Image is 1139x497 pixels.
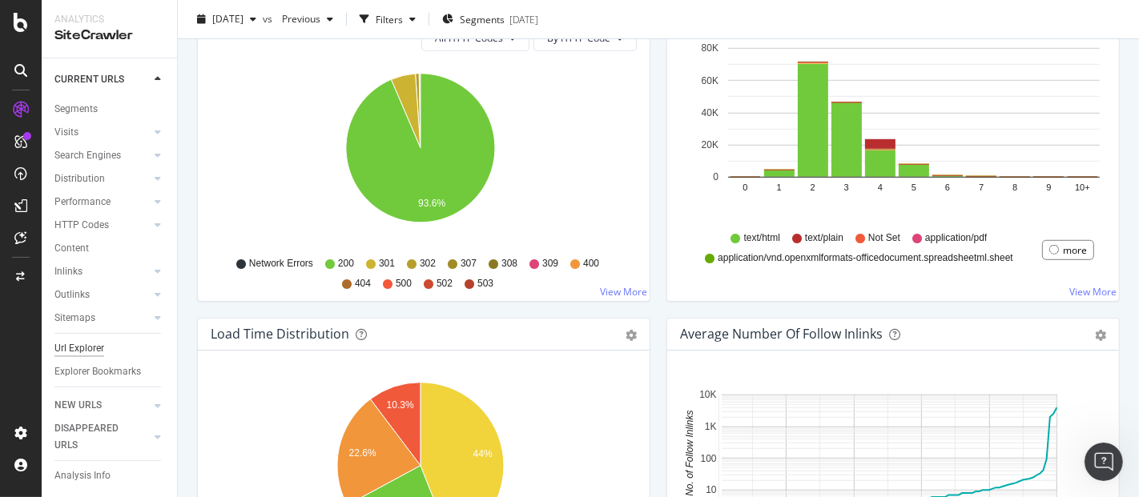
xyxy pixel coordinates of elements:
[1085,443,1123,481] iframe: Intercom live chat
[437,277,453,291] span: 502
[396,277,412,291] span: 500
[542,257,558,271] span: 309
[353,6,422,32] button: Filters
[54,26,164,45] div: SiteCrawler
[705,421,717,432] text: 1K
[600,285,647,299] a: View More
[54,263,150,280] a: Inlinks
[54,287,150,303] a: Outlinks
[743,182,747,192] text: 0
[338,257,354,271] span: 200
[54,147,150,164] a: Search Engines
[54,310,150,327] a: Sitemaps
[912,182,916,192] text: 5
[54,71,124,88] div: CURRENT URLS
[436,6,545,32] button: Segments[DATE]
[54,363,141,380] div: Explorer Bookmarks
[54,217,150,234] a: HTTP Codes
[460,12,505,26] span: Segments
[54,397,150,414] a: NEW URLS
[473,448,493,459] text: 44%
[212,12,243,26] span: 2025 Aug. 11th
[54,397,102,414] div: NEW URLS
[1046,182,1051,192] text: 9
[54,467,166,484] a: Analysis Info
[211,326,349,342] div: Load Time Distribution
[1069,285,1117,299] a: View More
[191,6,263,32] button: [DATE]
[54,194,111,210] div: Performance
[54,240,89,257] div: Content
[702,43,718,54] text: 80K
[945,182,950,192] text: 6
[1095,330,1106,341] div: gear
[379,257,395,271] span: 301
[54,170,105,187] div: Distribution
[699,390,716,401] text: 10K
[477,277,493,291] span: 503
[702,107,718,118] text: 40K
[868,231,900,245] span: Not Set
[777,182,782,192] text: 1
[211,64,630,250] svg: A chart.
[54,340,104,357] div: Url Explorer
[54,124,150,141] a: Visits
[713,172,718,183] text: 0
[263,12,276,26] span: vs
[54,467,111,484] div: Analysis Info
[680,326,883,342] div: Average Number of Follow Inlinks
[805,231,843,245] span: text/plain
[461,257,477,271] span: 307
[701,453,717,464] text: 100
[276,12,320,26] span: Previous
[355,277,371,291] span: 404
[878,182,883,192] text: 4
[276,6,340,32] button: Previous
[376,12,403,26] div: Filters
[744,231,780,245] span: text/html
[349,447,376,459] text: 22.6%
[925,231,987,245] span: application/pdf
[249,257,313,271] span: Network Errors
[979,182,984,192] text: 7
[54,363,166,380] a: Explorer Bookmarks
[844,182,849,192] text: 3
[420,257,436,271] span: 302
[1075,182,1090,192] text: 10+
[702,139,718,150] text: 20K
[54,420,135,454] div: DISAPPEARED URLS
[54,340,166,357] a: Url Explorer
[54,170,150,187] a: Distribution
[706,485,717,496] text: 10
[1012,182,1017,192] text: 8
[583,257,599,271] span: 400
[501,257,517,271] span: 308
[54,287,90,303] div: Outlinks
[54,101,98,118] div: Segments
[54,194,150,210] a: Performance
[54,101,166,118] a: Segments
[509,12,538,26] div: [DATE]
[54,217,109,234] div: HTTP Codes
[680,38,1100,224] svg: A chart.
[54,147,121,164] div: Search Engines
[1063,243,1087,257] div: more
[811,182,815,192] text: 2
[54,420,150,454] a: DISAPPEARED URLS
[626,330,637,341] div: gear
[387,400,414,411] text: 10.3%
[54,240,166,257] a: Content
[718,251,1013,265] span: application/vnd.openxmlformats-officedocument.spreadsheetml.sheet
[54,13,164,26] div: Analytics
[54,263,83,280] div: Inlinks
[54,310,95,327] div: Sitemaps
[702,75,718,86] text: 60K
[418,198,445,209] text: 93.6%
[54,124,78,141] div: Visits
[54,71,150,88] a: CURRENT URLS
